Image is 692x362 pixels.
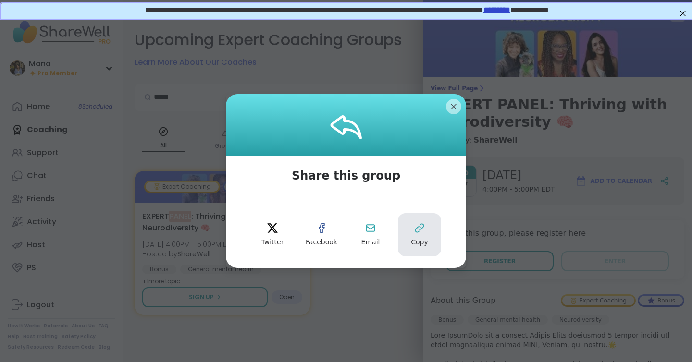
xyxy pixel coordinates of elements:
span: Email [361,238,380,247]
button: Twitter [251,213,294,256]
button: Copy [398,213,441,256]
span: Facebook [306,238,337,247]
span: Twitter [261,238,284,247]
button: twitter [251,213,294,256]
button: facebook [300,213,343,256]
span: Share this group [280,156,412,196]
button: Facebook [300,213,343,256]
button: Email [349,213,392,256]
span: Copy [411,238,428,247]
